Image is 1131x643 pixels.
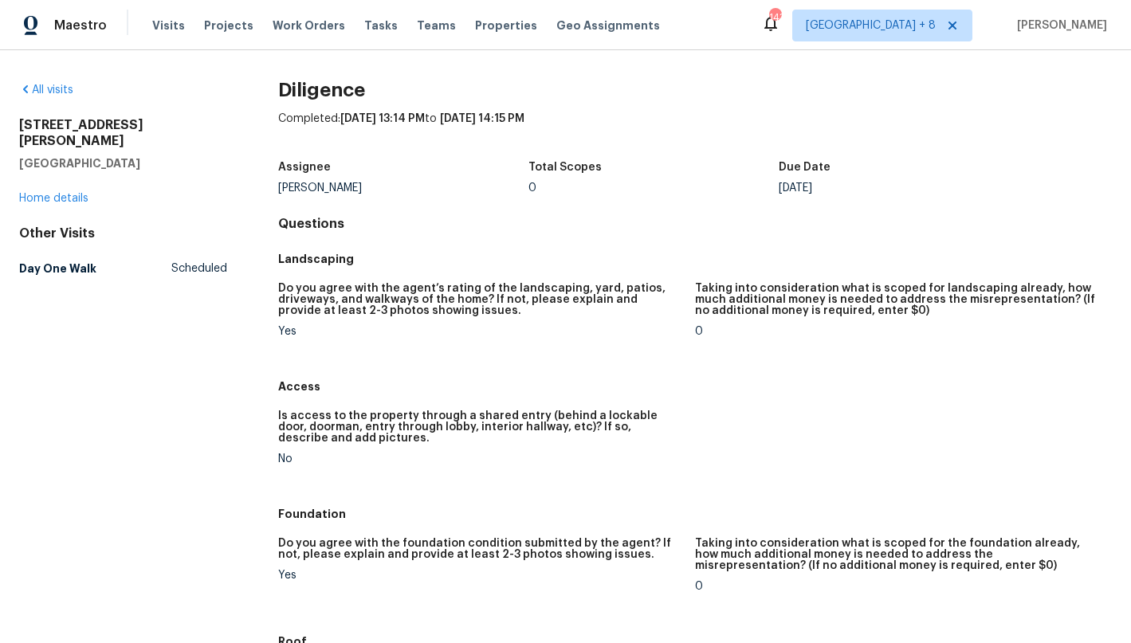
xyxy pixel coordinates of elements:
h5: Is access to the property through a shared entry (behind a lockable door, doorman, entry through ... [278,410,682,444]
h5: Access [278,378,1112,394]
h5: Landscaping [278,251,1112,267]
span: Properties [475,18,537,33]
span: [DATE] 14:15 PM [440,113,524,124]
h5: Foundation [278,506,1112,522]
h5: Do you agree with the foundation condition submitted by the agent? If not, please explain and pro... [278,538,682,560]
div: [DATE] [779,182,1029,194]
div: [PERSON_NAME] [278,182,528,194]
h2: Diligence [278,82,1112,98]
h5: Assignee [278,162,331,173]
div: No [278,453,682,465]
span: [DATE] 13:14 PM [340,113,425,124]
div: 0 [528,182,779,194]
span: [GEOGRAPHIC_DATA] + 8 [806,18,936,33]
span: Geo Assignments [556,18,660,33]
div: 143 [769,10,780,25]
span: Maestro [54,18,107,33]
span: Visits [152,18,185,33]
span: Scheduled [171,261,227,276]
h4: Questions [278,216,1112,232]
h5: Taking into consideration what is scoped for landscaping already, how much additional money is ne... [695,283,1099,316]
div: Other Visits [19,225,227,241]
h5: Total Scopes [528,162,602,173]
a: Home details [19,193,88,204]
span: Work Orders [273,18,345,33]
span: Projects [204,18,253,33]
div: Yes [278,326,682,337]
h5: [GEOGRAPHIC_DATA] [19,155,227,171]
span: Tasks [364,20,398,31]
div: 0 [695,326,1099,337]
h5: Taking into consideration what is scoped for the foundation already, how much additional money is... [695,538,1099,571]
span: Teams [417,18,456,33]
h5: Due Date [779,162,831,173]
div: Yes [278,570,682,581]
a: All visits [19,84,73,96]
div: Completed: to [278,111,1112,152]
h5: Do you agree with the agent’s rating of the landscaping, yard, patios, driveways, and walkways of... [278,283,682,316]
h2: [STREET_ADDRESS][PERSON_NAME] [19,117,227,149]
span: [PERSON_NAME] [1011,18,1107,33]
div: 0 [695,581,1099,592]
h5: Day One Walk [19,261,96,276]
a: Day One WalkScheduled [19,254,227,283]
